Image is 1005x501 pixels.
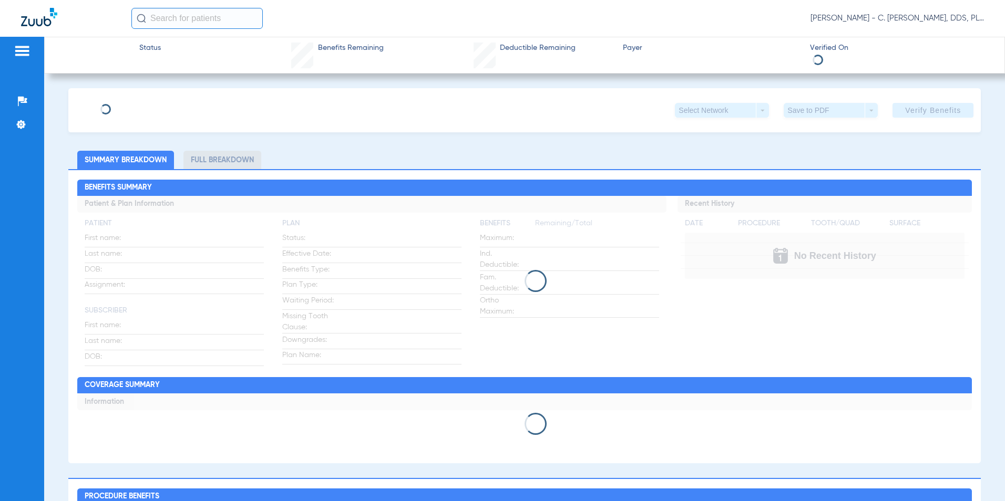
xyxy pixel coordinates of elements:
img: Zuub Logo [21,8,57,26]
span: [PERSON_NAME] - C. [PERSON_NAME], DDS, PLLC dba [PERSON_NAME] Dentistry [811,13,984,24]
span: Deductible Remaining [500,43,576,54]
li: Summary Breakdown [77,151,174,169]
img: hamburger-icon [14,45,30,57]
input: Search for patients [131,8,263,29]
span: Status [139,43,161,54]
span: Benefits Remaining [318,43,384,54]
span: Payer [623,43,801,54]
h2: Benefits Summary [77,180,972,196]
h2: Coverage Summary [77,377,972,394]
li: Full Breakdown [183,151,261,169]
span: Verified On [810,43,988,54]
img: Search Icon [137,14,146,23]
